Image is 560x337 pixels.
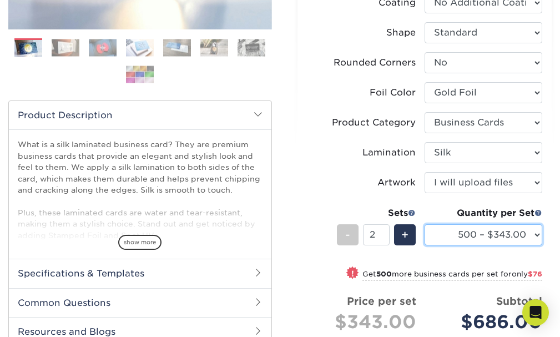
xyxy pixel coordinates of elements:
img: Business Cards 03 [89,39,117,56]
strong: Subtotal [496,295,542,307]
div: $686.00 [433,309,542,335]
span: + [401,227,408,243]
img: Business Cards 04 [126,39,154,56]
img: Business Cards 02 [52,39,79,56]
div: Artwork [377,176,416,189]
div: $343.00 [315,309,416,335]
span: only [512,270,542,278]
div: Open Intercom Messenger [522,299,549,326]
img: Business Cards 06 [200,39,228,56]
h2: Product Description [9,101,271,129]
div: Quantity per Set [425,207,542,220]
div: Lamination [362,146,416,159]
strong: Price per set [347,295,416,307]
span: ! [351,268,354,279]
div: Sets [337,207,415,220]
h2: Common Questions [9,288,271,317]
strong: 500 [376,270,392,278]
img: Business Cards 08 [126,66,154,83]
div: Product Category [332,116,416,129]
div: Rounded Corners [334,56,416,69]
div: Shape [386,26,416,39]
img: Business Cards 01 [14,34,42,62]
span: show more [118,235,162,250]
img: Business Cards 05 [163,39,191,56]
h2: Specifications & Templates [9,259,271,288]
span: $76 [528,270,542,278]
div: Foil Color [370,86,416,99]
img: Business Cards 07 [238,39,265,56]
span: - [345,227,350,243]
small: Get more business cards per set for [362,270,542,281]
